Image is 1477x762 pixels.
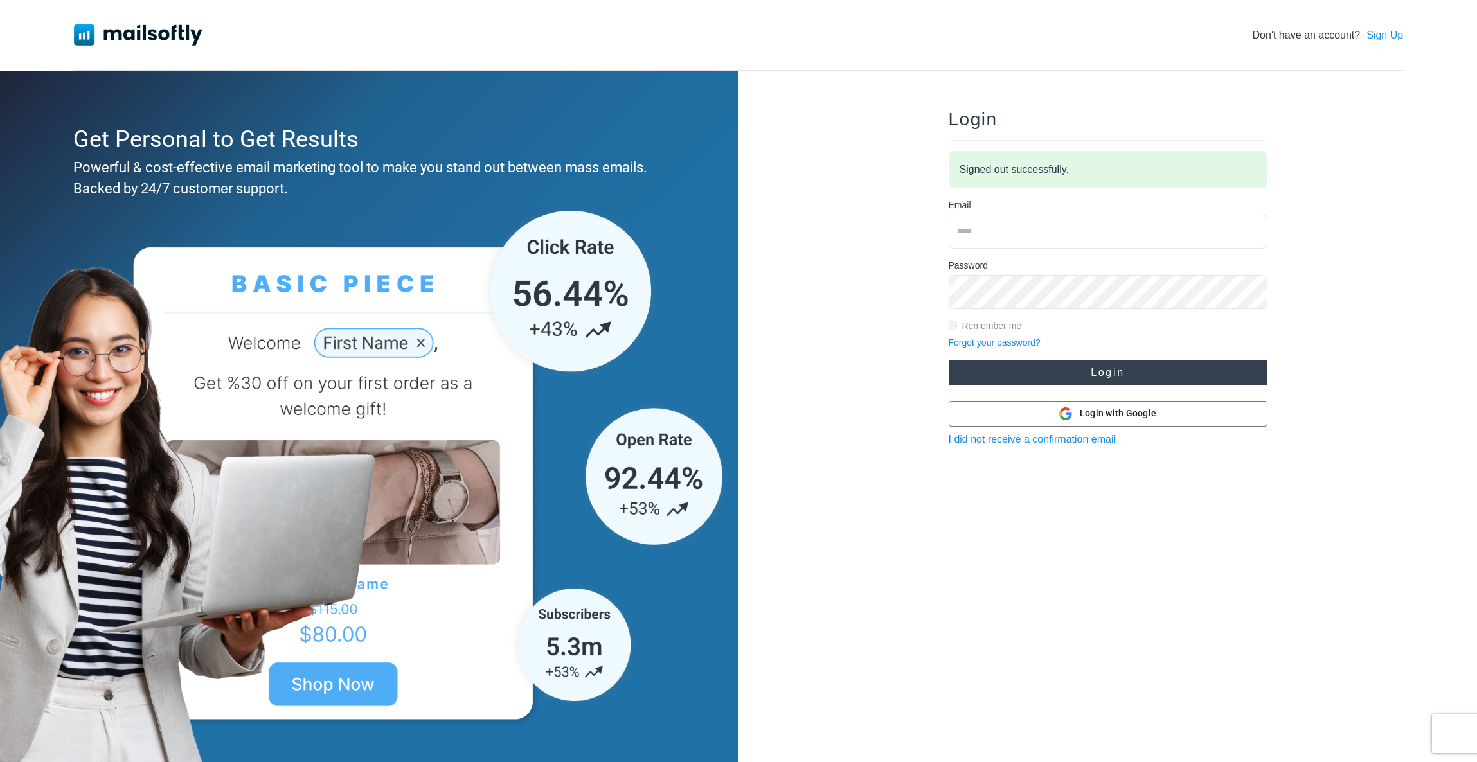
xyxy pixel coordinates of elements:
[73,122,659,157] div: Get Personal to Get Results
[949,360,1267,385] button: Login
[949,109,998,129] span: Login
[962,319,1022,333] label: Remember me
[949,259,988,272] label: Password
[949,434,1116,445] a: I did not receive a confirmation email
[949,401,1267,427] button: Login with Google
[74,24,202,45] img: Mailsoftly
[1366,28,1403,43] a: Sign Up
[949,337,1041,348] a: Forgot your password?
[949,151,1267,188] div: Signed out successfully.
[1253,28,1404,43] div: Don't have an account?
[1080,407,1156,420] span: Login with Google
[949,199,971,212] label: Email
[73,157,659,199] div: Powerful & cost-effective email marketing tool to make you stand out between mass emails. Backed ...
